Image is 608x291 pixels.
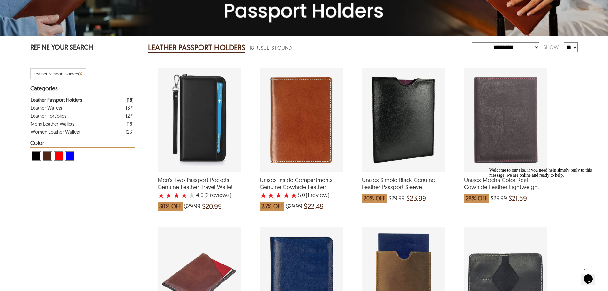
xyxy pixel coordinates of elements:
[165,192,172,198] label: 2 rating
[148,41,472,54] div: Leather Passport Holders 18 Results Found
[196,192,204,198] label: 4.0
[30,140,135,148] div: Heading Filter Leather Passport Holders by Color
[283,192,290,198] label: 4 rating
[3,3,105,12] span: Welcome to our site, if you need help simply reply to this message, we are online and ready to help.
[464,177,547,190] span: Unisex Mocha Color Real Cowhide Leather Lightweight Passport Holder
[581,265,602,285] iframe: chat widget
[126,112,133,120] div: ( 27 )
[31,128,133,136] a: Filter Women Leather Wallets
[158,192,165,198] label: 1 rating
[126,128,133,136] div: ( 23 )
[31,120,74,128] div: Mens Leather Wallets
[158,202,183,211] span: 30% OFF
[31,96,82,104] div: Leather Passport Holders
[79,70,82,77] span: x
[260,177,343,190] span: Unisex Inside Compartments Genuine Cowhide Leather Passport Cover
[127,120,133,128] div: ( 18 )
[31,112,133,120] a: Filter Leather Portfolios
[260,192,267,198] label: 1 rating
[31,112,66,120] div: Leather Portfolios
[306,192,309,198] span: (1
[30,85,135,93] div: Heading Filter Leather Passport Holders by Categories
[31,104,62,112] div: Leather Wallets
[275,192,282,198] label: 3 rating
[306,192,329,198] span: )
[43,151,52,161] div: View Brown ( Brand Color ) Leather Passport Holders
[54,151,63,161] div: View Red Leather Passport Holders
[487,165,602,262] iframe: chat widget
[31,120,133,128] a: Filter Mens Leather Wallets
[362,177,445,190] span: Unisex Simple Black Genuine Leather Passport Sleeve Protector Holder
[539,42,564,53] div: Show:
[34,71,79,76] span: Filter Leather Passport Holders
[3,3,117,13] div: Welcome to our site, if you need help simply reply to this message, we are online and ready to help.
[204,192,209,198] span: (2
[184,203,200,210] span: $29.99
[188,192,195,198] label: 5 rating
[148,42,245,53] h2: LEATHER PASSPORT HOLDERS
[31,128,80,136] div: Women Leather Wallets
[31,104,133,112] a: Filter Leather Wallets
[209,192,230,198] span: reviews
[304,203,324,210] span: $22.49
[286,203,302,210] span: $29.99
[298,192,305,198] label: 5.0
[260,202,284,211] span: 25% OFF
[65,151,74,161] div: View Blue Leather Passport Holders
[181,192,188,198] label: 4 rating
[406,195,426,202] span: $23.99
[362,168,445,206] a: Unisex Simple Black Genuine Leather Passport Sleeve Protector Holder which was at a price of $29....
[362,194,387,203] span: 20% OFF
[30,42,135,53] p: REFINE YOUR SEARCH
[290,192,297,198] label: 5 rating
[204,192,231,198] span: )
[309,192,328,198] span: review
[464,168,547,206] a: Unisex Mocha Color Real Cowhide Leather Lightweight Passport Holder which was at a price of $29.9...
[126,104,133,112] div: ( 37 )
[32,151,41,161] div: View Black Leather Passport Holders
[173,192,180,198] label: 3 rating
[388,195,405,202] span: $29.99
[464,194,489,203] span: 28% OFF
[127,96,133,104] div: ( 18 )
[158,177,241,190] span: Men's Two Passport Pockets Genuine Leather Travel Wallet passport Holder
[79,71,82,76] a: Cancel Filter
[31,96,133,104] a: Filter Leather Passport Holders
[260,168,343,214] a: Unisex Inside Compartments Genuine Cowhide Leather Passport Cover with a 5 Star Rating 1 Product ...
[250,44,292,52] span: 18 Results Found
[202,203,222,210] span: $20.99
[267,192,274,198] label: 2 rating
[158,168,241,214] a: Men's Two Passport Pockets Genuine Leather Travel Wallet passport Holder with a 4 Star Rating 2 P...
